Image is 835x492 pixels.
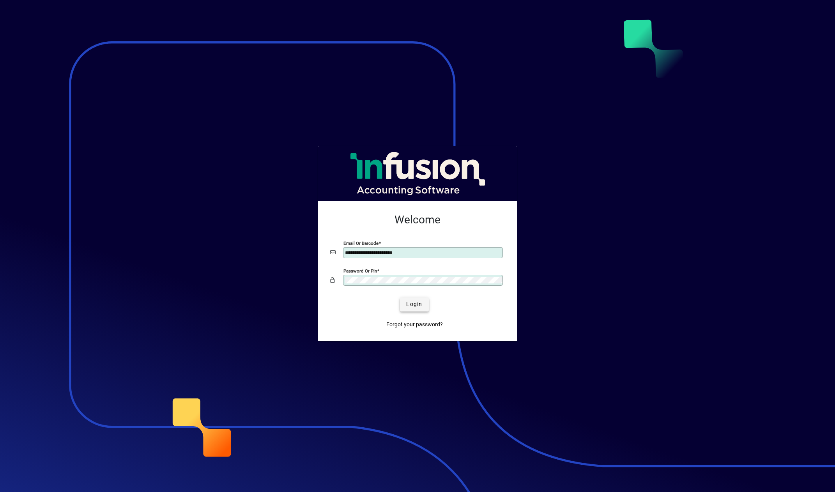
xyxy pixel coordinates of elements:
mat-label: Password or Pin [343,268,377,273]
mat-label: Email or Barcode [343,240,379,246]
span: Forgot your password? [386,320,443,329]
button: Login [400,297,428,311]
h2: Welcome [330,213,505,227]
span: Login [406,300,422,308]
a: Forgot your password? [383,318,446,332]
